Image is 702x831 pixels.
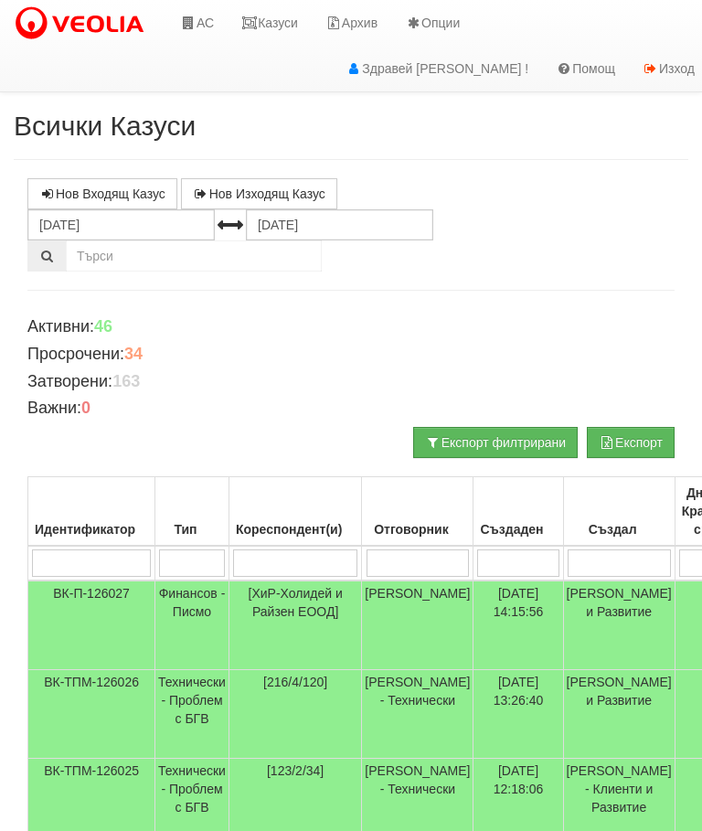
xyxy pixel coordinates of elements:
img: VeoliaLogo.png [14,5,153,43]
th: Идентификатор: No sort applied, activate to apply an ascending sort [28,477,155,547]
b: 46 [94,317,112,336]
td: Финансов - Писмо [155,581,229,670]
span: [123/2/34] [267,763,324,778]
h2: Всички Казуси [14,111,688,141]
b: 163 [112,372,140,390]
th: Създаден: No sort applied, activate to apply an ascending sort [473,477,563,547]
h4: Активни: [27,318,675,336]
div: Създаден [476,517,559,542]
a: Нов Входящ Казус [27,178,177,209]
a: Нов Изходящ Казус [181,178,337,209]
div: Кореспондент(и) [232,517,358,542]
h4: Просрочени: [27,346,675,364]
span: [ХиР-Холидей и Райзен ЕООД] [249,586,343,619]
th: Кореспондент(и): No sort applied, activate to apply an ascending sort [229,477,361,547]
span: [216/4/120] [263,675,327,689]
td: ВК-ТПМ-126026 [28,670,155,759]
button: Експорт филтрирани [413,427,578,458]
b: 34 [124,345,143,363]
td: [PERSON_NAME] и Развитие [563,670,675,759]
input: Търсене по Идентификатор, Бл/Вх/Ап, Тип, Описание, Моб. Номер, Имейл, Файл, Коментар, [66,240,322,272]
div: Идентификатор [31,517,152,542]
th: Отговорник: No sort applied, activate to apply an ascending sort [362,477,473,547]
button: Експорт [587,427,675,458]
h4: Затворени: [27,373,675,391]
td: [DATE] 14:15:56 [473,581,563,670]
td: [PERSON_NAME] [362,581,473,670]
div: Тип [158,517,226,542]
div: Отговорник [365,517,470,542]
th: Тип: No sort applied, activate to apply an ascending sort [155,477,229,547]
td: [PERSON_NAME] и Развитие [563,581,675,670]
a: Помощ [542,46,629,91]
td: [DATE] 13:26:40 [473,670,563,759]
a: Здравей [PERSON_NAME] ! [332,46,542,91]
td: Технически - Проблем с БГВ [155,670,229,759]
h4: Важни: [27,400,675,418]
td: ВК-П-126027 [28,581,155,670]
div: Създал [567,517,672,542]
b: 0 [81,399,90,417]
td: [PERSON_NAME] - Технически [362,670,473,759]
th: Създал: No sort applied, activate to apply an ascending sort [563,477,675,547]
